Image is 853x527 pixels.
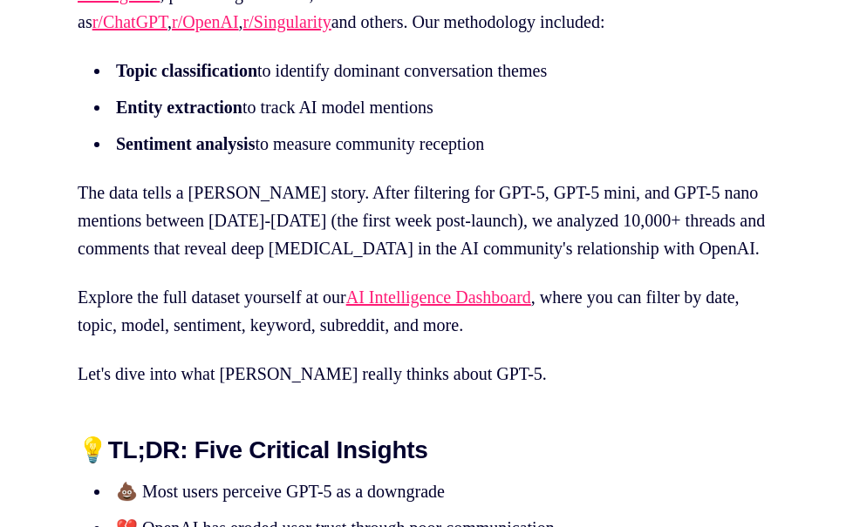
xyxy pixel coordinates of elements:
p: Let's dive into what [PERSON_NAME] really thinks about GPT-5. [78,360,775,388]
a: r/OpenAI [172,12,239,31]
li: to track AI model mentions [111,93,749,121]
h2: TL;DR: Five Critical Insights [78,436,775,464]
strong: Topic classification [116,61,257,80]
strong: Entity extraction [116,98,242,117]
strong: 💡 [78,436,108,463]
p: The data tells a [PERSON_NAME] story. After filtering for GPT-5, GPT-5 mini, and GPT-5 nano menti... [78,179,775,262]
li: to measure community reception [111,130,749,158]
a: r/ChatGPT [92,12,167,31]
li: 💩 Most users perceive GPT-5 as a downgrade [111,477,749,505]
li: to identify dominant conversation themes [111,57,749,84]
strong: Sentiment analysis [116,134,255,153]
a: AI Intelligence Dashboard [346,287,531,307]
a: r/Singularity [243,12,331,31]
p: Explore the full dataset yourself at our , where you can filter by date, topic, model, sentiment,... [78,283,775,339]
